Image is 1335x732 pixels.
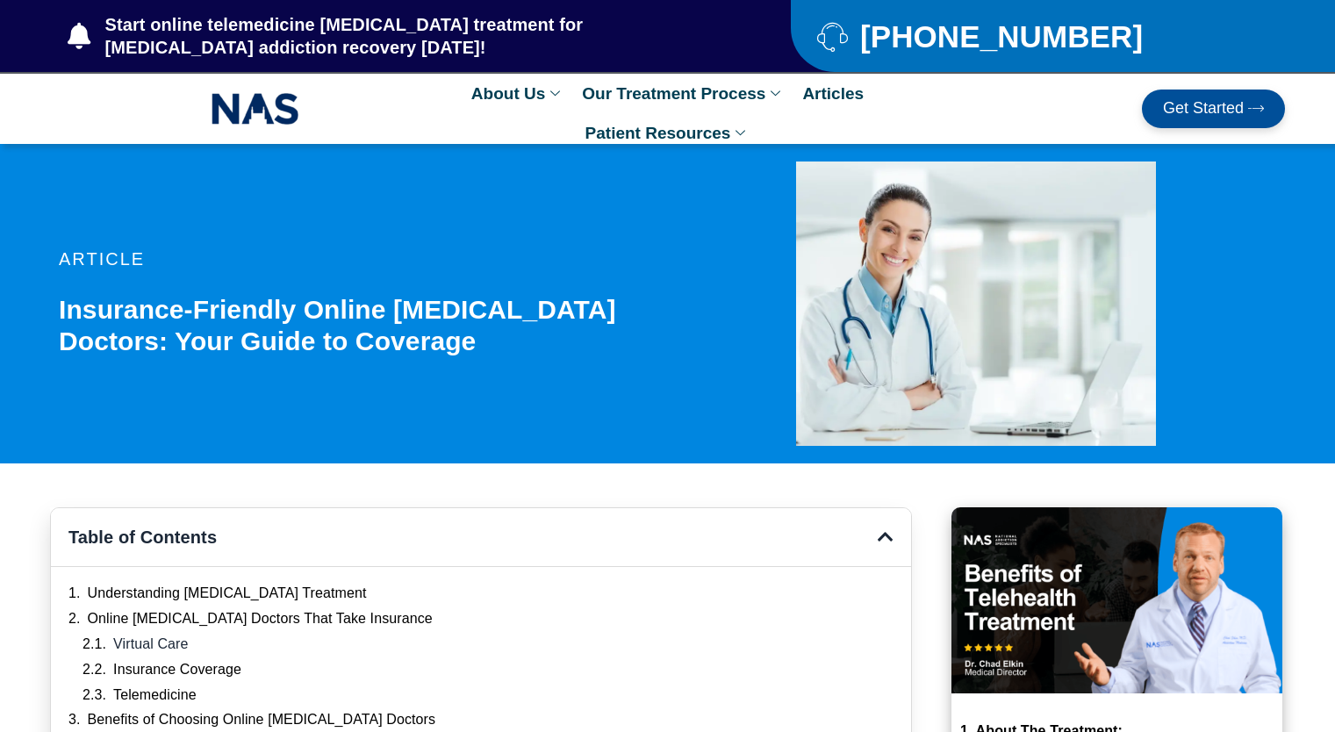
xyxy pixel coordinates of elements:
a: Understanding [MEDICAL_DATA] Treatment [88,585,367,603]
span: Get Started [1163,100,1244,118]
a: [PHONE_NUMBER] [817,21,1241,52]
a: Get Started [1142,90,1285,128]
a: Benefits of Choosing Online [MEDICAL_DATA] Doctors [88,711,436,729]
a: Start online telemedicine [MEDICAL_DATA] treatment for [MEDICAL_DATA] addiction recovery [DATE]! [68,13,721,59]
span: Start online telemedicine [MEDICAL_DATA] treatment for [MEDICAL_DATA] addiction recovery [DATE]! [101,13,721,59]
a: Our Treatment Process [573,74,793,113]
a: Telemedicine [113,686,197,705]
a: Insurance Coverage [113,661,241,679]
a: Virtual Care [113,635,188,654]
a: Online [MEDICAL_DATA] Doctors That Take Insurance [88,610,433,628]
img: Benefits of Telehealth Suboxone Treatment that you should know [951,507,1282,693]
p: article [59,250,677,268]
div: Close table of contents [878,528,894,546]
img: Telemedicine-Suboxone-Doctors-for-Opioid-Addiction-Treatment-in-Tennessee [796,161,1156,446]
img: NAS_email_signature-removebg-preview.png [212,89,299,129]
span: [PHONE_NUMBER] [856,25,1143,47]
a: About Us [463,74,573,113]
h1: Insurance-Friendly Online [MEDICAL_DATA] Doctors: Your Guide to Coverage [59,294,677,357]
a: Patient Resources [577,113,759,153]
a: Articles [793,74,872,113]
h4: Table of Contents [68,526,878,549]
